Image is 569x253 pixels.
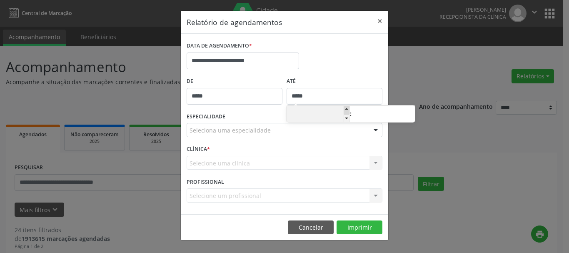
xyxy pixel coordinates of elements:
[372,11,388,31] button: Close
[288,220,334,235] button: Cancelar
[187,17,282,28] h5: Relatório de agendamentos
[352,106,415,123] input: Minute
[187,40,252,53] label: DATA DE AGENDAMENTO
[187,110,225,123] label: ESPECIALIDADE
[190,126,271,135] span: Seleciona uma especialidade
[187,143,210,156] label: CLÍNICA
[349,105,352,122] span: :
[287,75,382,88] label: ATÉ
[287,106,349,123] input: Hour
[187,75,282,88] label: De
[187,175,224,188] label: PROFISSIONAL
[337,220,382,235] button: Imprimir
